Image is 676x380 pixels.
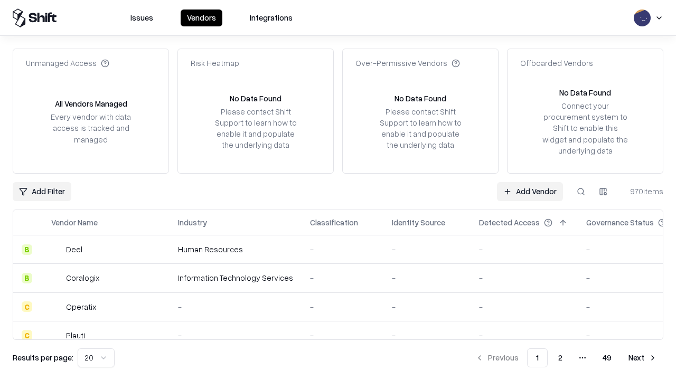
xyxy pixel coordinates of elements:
[212,106,299,151] div: Please contact Shift Support to learn how to enable it and populate the underlying data
[66,272,99,283] div: Coralogix
[392,272,462,283] div: -
[550,348,571,367] button: 2
[178,301,293,312] div: -
[479,301,569,312] div: -
[469,348,663,367] nav: pagination
[230,93,281,104] div: No Data Found
[392,244,462,255] div: -
[47,111,135,145] div: Every vendor with data access is tracked and managed
[66,330,85,341] div: Plauti
[392,330,462,341] div: -
[622,348,663,367] button: Next
[191,58,239,69] div: Risk Heatmap
[55,98,127,109] div: All Vendors Managed
[124,9,159,26] button: Issues
[377,106,464,151] div: Please contact Shift Support to learn how to enable it and populate the underlying data
[310,301,375,312] div: -
[621,186,663,197] div: 970 items
[26,58,109,69] div: Unmanaged Access
[243,9,299,26] button: Integrations
[22,244,32,255] div: B
[22,273,32,283] div: B
[479,272,569,283] div: -
[355,58,460,69] div: Over-Permissive Vendors
[527,348,548,367] button: 1
[13,182,71,201] button: Add Filter
[497,182,563,201] a: Add Vendor
[541,100,629,156] div: Connect your procurement system to Shift to enable this widget and populate the underlying data
[392,217,445,228] div: Identity Source
[392,301,462,312] div: -
[559,87,611,98] div: No Data Found
[586,217,654,228] div: Governance Status
[310,272,375,283] div: -
[479,244,569,255] div: -
[51,273,62,283] img: Coralogix
[51,244,62,255] img: Deel
[178,272,293,283] div: Information Technology Services
[479,330,569,341] div: -
[51,217,98,228] div: Vendor Name
[178,217,207,228] div: Industry
[310,330,375,341] div: -
[22,330,32,340] div: C
[51,330,62,340] img: Plauti
[310,217,358,228] div: Classification
[51,301,62,312] img: Operatix
[594,348,620,367] button: 49
[479,217,540,228] div: Detected Access
[66,301,96,312] div: Operatix
[310,244,375,255] div: -
[13,352,73,363] p: Results per page:
[22,301,32,312] div: C
[181,9,222,26] button: Vendors
[520,58,593,69] div: Offboarded Vendors
[178,330,293,341] div: -
[395,93,446,104] div: No Data Found
[178,244,293,255] div: Human Resources
[66,244,82,255] div: Deel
